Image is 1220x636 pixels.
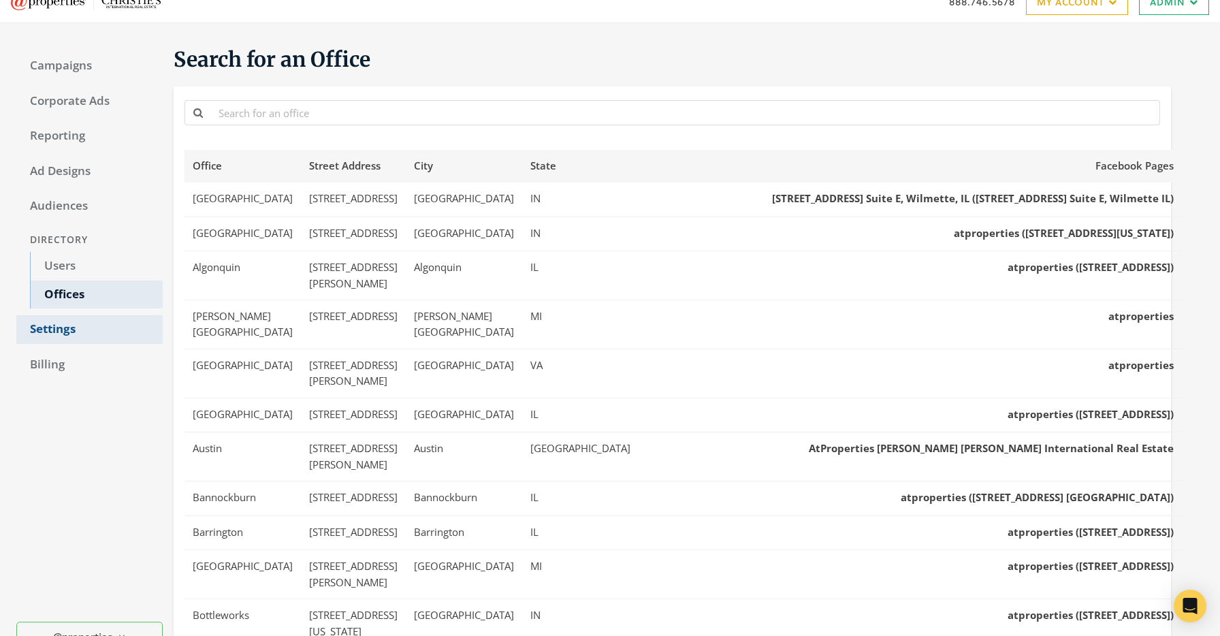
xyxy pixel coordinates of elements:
td: IL [522,398,639,432]
td: VA [522,349,639,398]
td: [GEOGRAPHIC_DATA] [184,398,301,432]
span: atproperties ([STREET_ADDRESS] [GEOGRAPHIC_DATA]) [901,490,1174,504]
td: [GEOGRAPHIC_DATA] [184,182,301,217]
td: [GEOGRAPHIC_DATA] [406,349,522,398]
td: MI [522,550,639,599]
span: atproperties ([STREET_ADDRESS]) [1008,260,1174,274]
td: IN [522,182,639,217]
td: Bannockburn [406,481,522,516]
input: Search for an office [210,100,1160,125]
td: [GEOGRAPHIC_DATA] [184,217,301,251]
td: [STREET_ADDRESS][PERSON_NAME] [301,349,406,398]
span: [STREET_ADDRESS] Suite E, Wilmette, IL ([STREET_ADDRESS] Suite E, Wilmette IL) [772,191,1174,205]
td: Bannockburn [184,481,301,516]
td: [STREET_ADDRESS] [301,182,406,217]
span: AtProperties [PERSON_NAME] [PERSON_NAME] International Real Estate [809,441,1174,455]
td: Barrington [184,515,301,550]
span: atproperties ([STREET_ADDRESS][US_STATE]) [954,226,1174,240]
a: Offices [30,281,163,309]
span: Search for an Office [174,46,370,72]
td: Algonquin [184,251,301,300]
td: Austin [406,432,522,481]
td: IL [522,251,639,300]
th: Office [184,150,301,182]
td: [STREET_ADDRESS][PERSON_NAME] [301,550,406,599]
td: [STREET_ADDRESS] [301,300,406,349]
th: City [406,150,522,182]
td: [STREET_ADDRESS] [301,398,406,432]
td: [GEOGRAPHIC_DATA] [406,182,522,217]
td: [STREET_ADDRESS] [301,515,406,550]
a: Audiences [16,192,163,221]
td: [STREET_ADDRESS][PERSON_NAME] [301,432,406,481]
td: MI [522,300,639,349]
div: Directory [16,227,163,253]
td: Barrington [406,515,522,550]
span: atproperties ([STREET_ADDRESS]) [1008,608,1174,622]
th: Facebook Pages [639,150,1182,182]
td: IN [522,217,639,251]
td: [GEOGRAPHIC_DATA] [184,349,301,398]
td: [GEOGRAPHIC_DATA] [522,432,639,481]
span: atproperties [1108,358,1174,372]
span: atproperties [1108,309,1174,323]
td: [STREET_ADDRESS][PERSON_NAME] [301,251,406,300]
td: IL [522,481,639,516]
a: Settings [16,315,163,344]
td: [GEOGRAPHIC_DATA] [406,398,522,432]
td: Austin [184,432,301,481]
span: atproperties ([STREET_ADDRESS]) [1008,407,1174,421]
th: Street Address [301,150,406,182]
th: State [522,150,639,182]
a: Campaigns [16,52,163,80]
a: Ad Designs [16,157,163,186]
td: [GEOGRAPHIC_DATA] [406,217,522,251]
td: IL [522,515,639,550]
span: atproperties ([STREET_ADDRESS]) [1008,525,1174,539]
a: Billing [16,351,163,379]
i: Search for an office [193,108,203,118]
a: Corporate Ads [16,87,163,116]
a: Users [30,252,163,281]
div: Open Intercom Messenger [1174,590,1206,622]
span: atproperties ([STREET_ADDRESS]) [1008,559,1174,573]
td: [PERSON_NAME][GEOGRAPHIC_DATA] [406,300,522,349]
td: [STREET_ADDRESS] [301,481,406,516]
a: Reporting [16,122,163,150]
td: [GEOGRAPHIC_DATA] [184,550,301,599]
td: [PERSON_NAME][GEOGRAPHIC_DATA] [184,300,301,349]
td: [STREET_ADDRESS] [301,217,406,251]
td: Algonquin [406,251,522,300]
td: [GEOGRAPHIC_DATA] [406,550,522,599]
